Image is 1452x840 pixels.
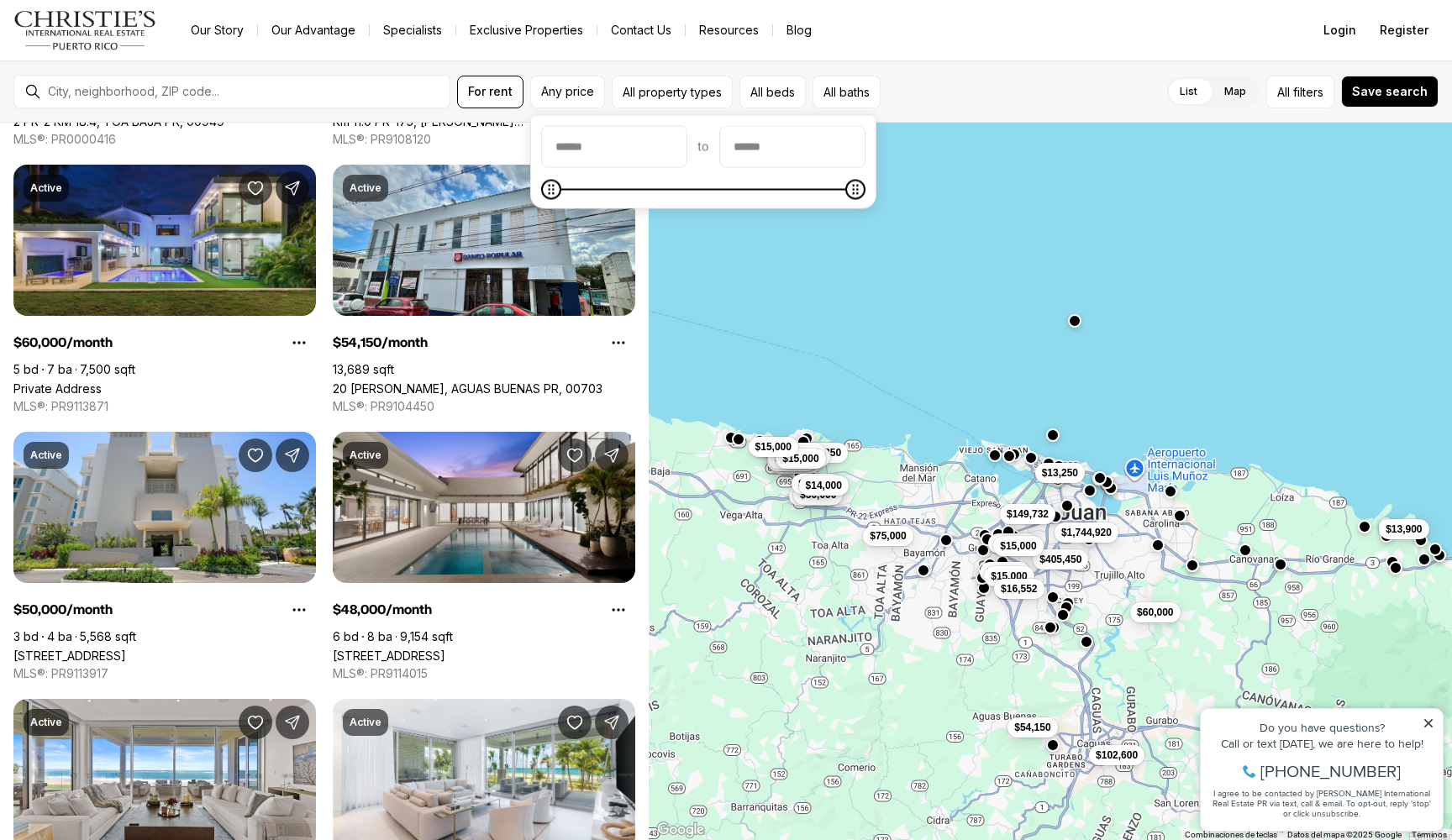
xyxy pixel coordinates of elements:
[456,18,597,42] a: Exclusive Properties
[542,127,687,167] input: priceMin
[1000,539,1036,553] span: $15,000
[370,18,455,42] a: Specialists
[1211,76,1260,107] label: Map
[13,114,224,129] a: 2 PR-2 KM 18.4, TOA BAJA PR, 00949
[177,18,257,42] a: Our Story
[798,476,834,490] span: $16,500
[239,438,272,472] button: Save Property: 7000 BAHIA BEACH BLVD #4101
[1341,76,1439,108] button: Save search
[276,706,309,739] button: Share Property
[602,593,635,627] button: Property options
[1014,720,1050,733] span: $54,150
[13,648,126,663] a: 7000 BAHIA BEACH BLVD #4101, RIO GRANDE PR, 00745
[1352,85,1428,98] span: Save search
[995,536,1031,549] span: $15,000
[994,579,1044,599] button: $16,552
[768,448,818,468] button: $22,000
[333,381,602,396] a: 20 LUIS MUNOZ RIVERA, AGUAS BUENAS PR, 00703
[1277,83,1290,101] span: All
[30,716,62,729] p: Active
[749,436,798,456] button: $15,000
[984,565,1034,585] button: $15,000
[988,533,1038,553] button: $15,000
[770,454,819,474] button: $25,000
[980,561,1029,581] button: $13,000
[1266,76,1334,108] button: Allfilters
[239,706,272,739] button: Save Property: 7000 BAHIA BEACH BLVD #1302
[1096,748,1138,761] span: $102,600
[1055,522,1118,542] button: $1,744,920
[239,171,272,205] button: Save Property:
[739,76,806,108] button: All beds
[986,564,1023,578] span: $13,000
[776,443,825,463] button: $20,995
[13,10,157,50] a: logo
[457,76,523,108] button: For rent
[870,528,906,542] span: $75,000
[799,475,849,495] button: $14,000
[530,76,605,108] button: Any price
[755,439,792,453] span: $15,000
[597,18,685,42] button: Contact Us
[767,451,817,471] button: $16,500
[1042,466,1078,480] span: $13,250
[993,536,1043,556] button: $15,000
[1033,549,1088,570] button: $405,450
[282,326,316,360] button: Property options
[792,442,848,462] button: $194,850
[558,706,592,739] button: Save Property: 7000 Bahia Beach Blvd THE ST. REGIS OCEAN DRIVE BEACHFRONT RESIDENCES #4202
[697,140,709,154] span: to
[258,18,369,42] a: Our Advantage
[792,473,841,493] button: $16,500
[1061,525,1112,538] span: $1,744,920
[468,85,513,98] span: For rent
[1293,83,1323,101] span: filters
[782,451,818,465] span: $15,000
[595,438,629,472] button: Share Property
[793,484,843,504] button: $30,000
[13,381,102,396] a: Private Address
[541,180,561,200] span: Minimum
[30,449,62,462] p: Active
[276,171,309,205] button: Share Property
[776,448,825,468] button: $15,000
[1089,744,1144,764] button: $102,600
[333,648,445,663] a: 39 DORADO COUNTRY ESTATES, DORADO PR, 00646
[282,593,316,627] button: Property options
[18,54,243,66] div: Call or text [DATE], we are here to help!
[350,449,381,462] p: Active
[1386,522,1422,535] span: $13,900
[541,85,594,98] span: Any price
[773,18,825,42] a: Blog
[1166,76,1211,107] label: List
[1039,553,1081,566] span: $405,450
[991,569,1027,582] span: $15,000
[1007,717,1057,737] button: $54,150
[720,127,865,167] input: priceMax
[18,38,243,50] div: Do you have questions?
[845,180,865,200] span: Maximum
[686,18,772,42] a: Resources
[595,706,629,739] button: Share Property
[30,181,62,195] p: Active
[1000,503,1055,523] button: $149,732
[1001,582,1037,596] span: $16,552
[1379,518,1428,538] button: $13,900
[333,114,635,129] a: Km 11.0 PR-175, TRUJILLO ALTO PR, 00976
[276,438,309,472] button: Share Property
[69,79,209,96] span: [PHONE_NUMBER]
[1007,507,1049,520] span: $149,732
[1130,601,1180,622] button: $60,000
[558,438,592,472] button: Save Property: 39 DORADO COUNTRY ESTATES
[813,76,881,108] button: All baths
[782,446,818,459] span: $20,995
[806,478,842,491] span: $14,000
[1137,605,1173,618] span: $60,000
[1380,24,1428,37] span: Register
[775,451,811,465] span: $22,000
[1323,24,1356,37] span: Login
[1035,463,1085,483] button: $13,250
[863,525,913,545] button: $75,000
[350,181,381,195] p: Active
[800,487,836,501] span: $30,000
